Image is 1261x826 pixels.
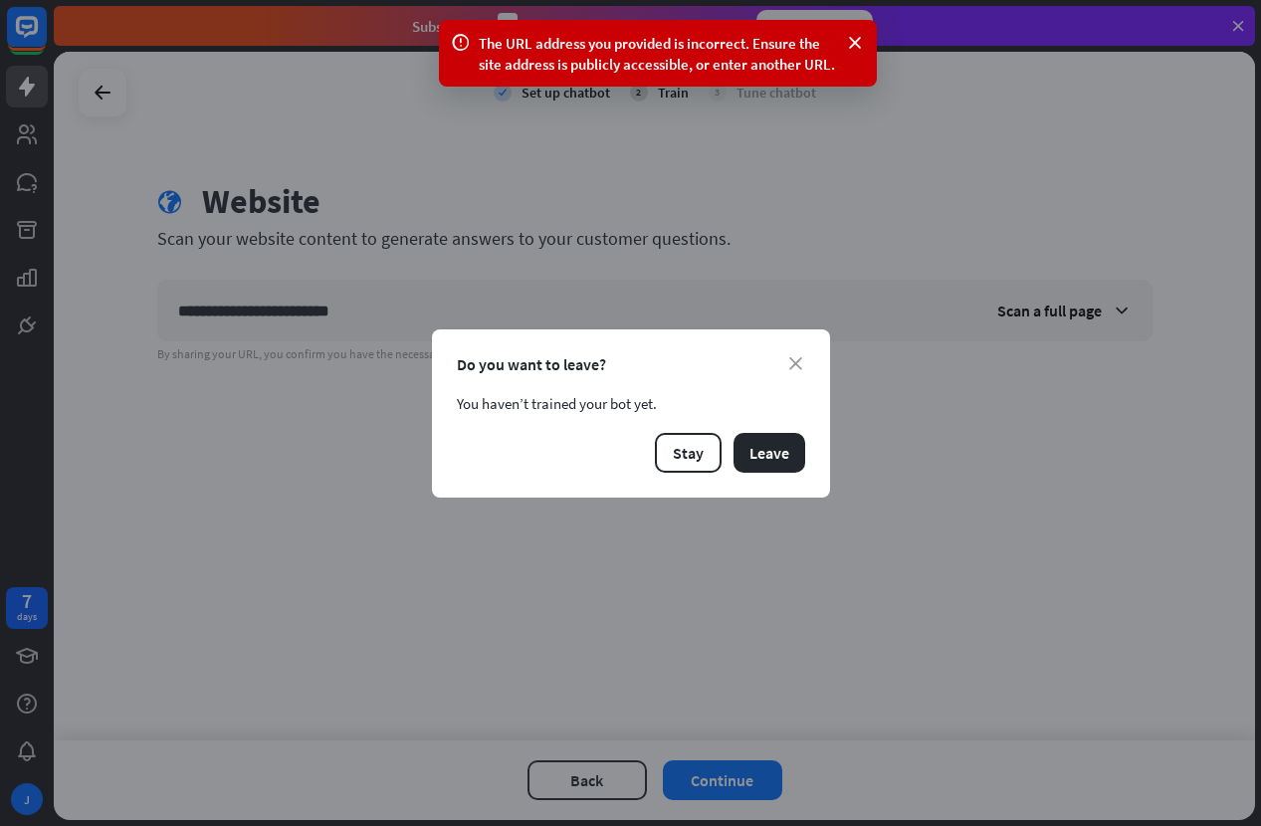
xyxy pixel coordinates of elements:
button: Open LiveChat chat widget [16,8,76,68]
div: You haven’t trained your bot yet. [457,394,805,413]
div: Do you want to leave? [457,354,805,374]
button: Stay [655,433,722,473]
div: The URL address you provided is incorrect. Ensure the site address is publicly accessible, or ent... [479,33,837,75]
i: close [789,357,802,370]
button: Leave [734,433,805,473]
